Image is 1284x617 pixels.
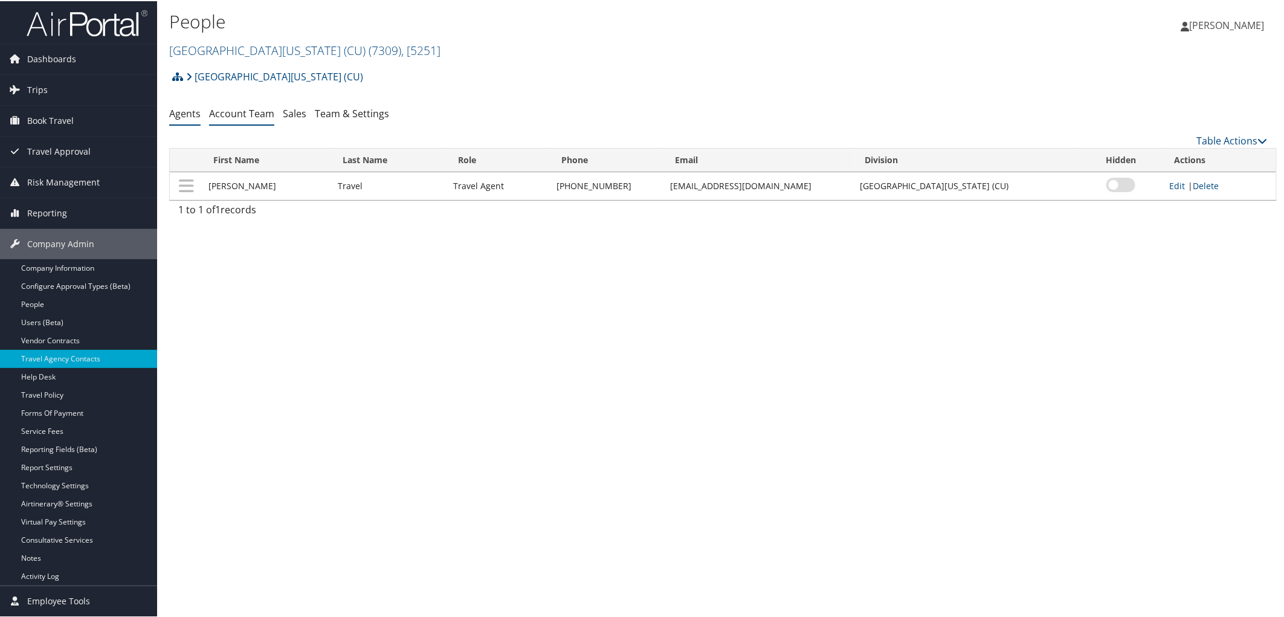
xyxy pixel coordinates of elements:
[203,171,332,199] td: [PERSON_NAME]
[1079,147,1163,171] th: Hidden
[315,106,389,119] a: Team & Settings
[664,171,854,199] td: [EMAIL_ADDRESS][DOMAIN_NAME]
[401,41,440,57] span: , [ 5251 ]
[1163,147,1276,171] th: Actions
[448,147,551,171] th: Role
[854,171,1079,199] td: [GEOGRAPHIC_DATA][US_STATE] (CU)
[551,147,665,171] th: Phone
[1169,179,1185,190] a: Edit
[170,147,203,171] th: : activate to sort column descending
[215,202,221,215] span: 1
[854,147,1079,171] th: Division
[203,147,332,171] th: First Name
[1190,18,1265,31] span: [PERSON_NAME]
[27,135,91,166] span: Travel Approval
[283,106,306,119] a: Sales
[27,228,94,258] span: Company Admin
[448,171,551,199] td: Travel Agent
[27,105,74,135] span: Book Travel
[169,106,201,119] a: Agents
[209,106,274,119] a: Account Team
[27,166,100,196] span: Risk Management
[169,8,908,33] h1: People
[27,43,76,73] span: Dashboards
[1181,6,1277,42] a: [PERSON_NAME]
[27,74,48,104] span: Trips
[169,41,440,57] a: [GEOGRAPHIC_DATA][US_STATE] (CU)
[27,8,147,36] img: airportal-logo.png
[27,585,90,615] span: Employee Tools
[178,201,437,222] div: 1 to 1 of records
[1163,171,1276,199] td: |
[1197,133,1268,146] a: Table Actions
[332,171,448,199] td: Travel
[186,63,363,88] a: [GEOGRAPHIC_DATA][US_STATE] (CU)
[1193,179,1219,190] a: Delete
[664,147,854,171] th: Email
[27,197,67,227] span: Reporting
[332,147,448,171] th: Last Name
[551,171,665,199] td: [PHONE_NUMBER]
[369,41,401,57] span: ( 7309 )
